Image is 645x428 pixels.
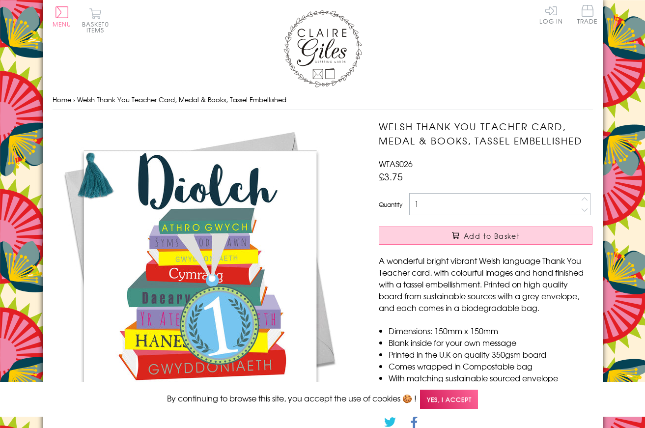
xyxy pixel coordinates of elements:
[577,5,598,26] a: Trade
[379,158,413,170] span: WTAS026
[379,170,403,183] span: £3.75
[53,20,72,29] span: Menu
[539,5,563,24] a: Log In
[389,372,592,384] li: With matching sustainable sourced envelope
[464,231,520,241] span: Add to Basket
[73,95,75,104] span: ›
[53,6,72,27] button: Menu
[379,255,592,314] p: A wonderful bright vibrant Welsh language Thank You Teacher card, with colourful images and hand ...
[53,90,593,110] nav: breadcrumbs
[53,119,347,414] img: Welsh Thank You Teacher Card, Medal & Books, Tassel Embellished
[577,5,598,24] span: Trade
[389,325,592,337] li: Dimensions: 150mm x 150mm
[53,95,71,104] a: Home
[389,337,592,348] li: Blank inside for your own message
[86,20,109,34] span: 0 items
[82,8,109,33] button: Basket0 items
[379,227,592,245] button: Add to Basket
[283,10,362,87] img: Claire Giles Greetings Cards
[379,119,592,148] h1: Welsh Thank You Teacher Card, Medal & Books, Tassel Embellished
[389,360,592,372] li: Comes wrapped in Compostable bag
[379,200,402,209] label: Quantity
[420,390,478,409] span: Yes, I accept
[389,348,592,360] li: Printed in the U.K on quality 350gsm board
[77,95,286,104] span: Welsh Thank You Teacher Card, Medal & Books, Tassel Embellished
